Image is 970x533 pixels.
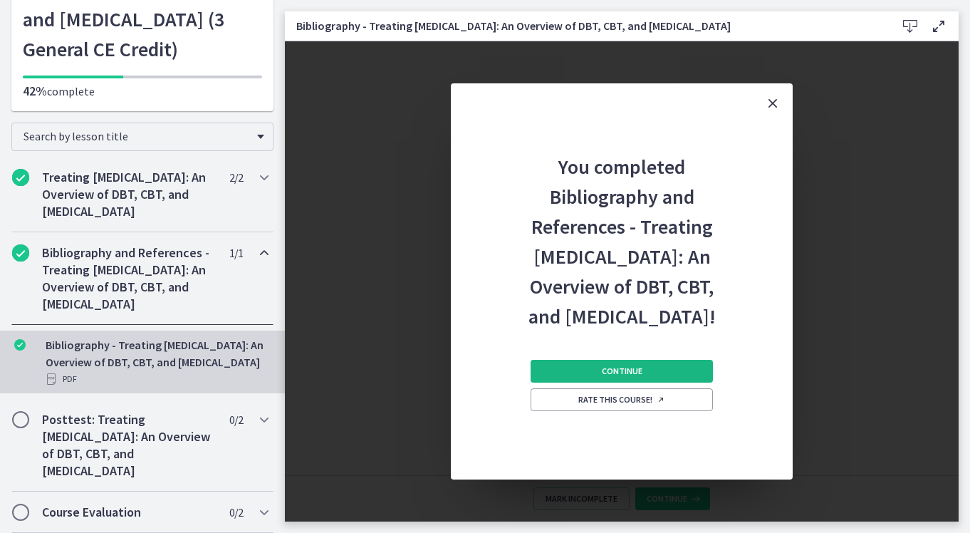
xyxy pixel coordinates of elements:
h2: Course Evaluation [42,504,216,521]
span: Search by lesson title [24,129,250,143]
div: Bibliography - Treating [MEDICAL_DATA]: An Overview of DBT, CBT, and [MEDICAL_DATA] [46,336,268,388]
span: Continue [602,366,642,377]
span: Rate this course! [578,394,665,405]
span: 2 / 2 [229,169,243,186]
a: Rate this course! Opens in a new window [531,388,713,411]
i: Completed [14,339,26,351]
h2: Bibliography and References - Treating [MEDICAL_DATA]: An Overview of DBT, CBT, and [MEDICAL_DATA] [42,244,216,313]
h2: You completed Bibliography and References - Treating [MEDICAL_DATA]: An Overview of DBT, CBT, and... [528,123,716,331]
i: Completed [12,244,29,262]
button: Continue [531,360,713,383]
span: 1 / 1 [229,244,243,262]
span: 0 / 2 [229,504,243,521]
h2: Posttest: Treating [MEDICAL_DATA]: An Overview of DBT, CBT, and [MEDICAL_DATA] [42,411,216,480]
i: Completed [12,169,29,186]
span: 42% [23,83,47,99]
h3: Bibliography - Treating [MEDICAL_DATA]: An Overview of DBT, CBT, and [MEDICAL_DATA] [296,17,873,34]
i: Opens in a new window [657,395,665,404]
div: PDF [46,371,268,388]
p: complete [23,83,262,100]
h2: Treating [MEDICAL_DATA]: An Overview of DBT, CBT, and [MEDICAL_DATA] [42,169,216,220]
div: Search by lesson title [11,123,273,151]
span: 0 / 2 [229,411,243,428]
button: Close [753,83,793,123]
